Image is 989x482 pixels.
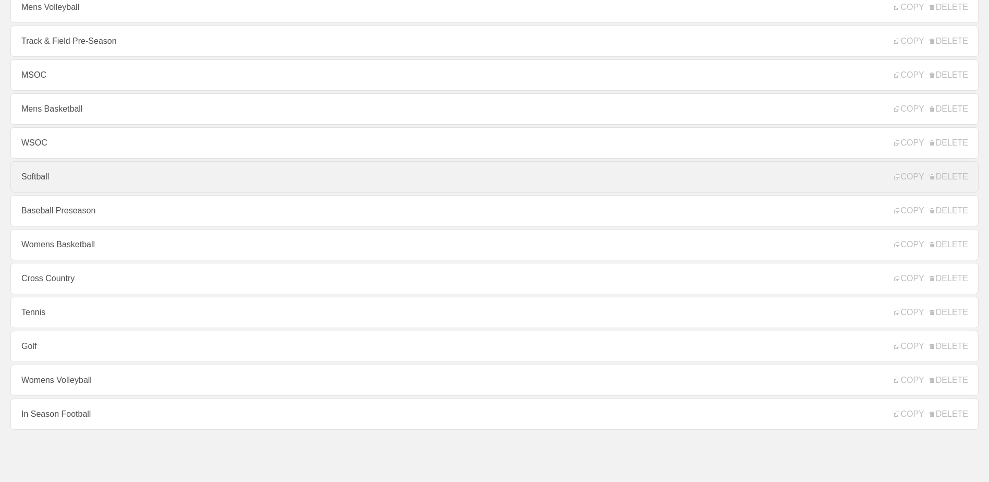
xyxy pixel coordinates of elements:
span: DELETE [930,206,968,215]
iframe: Chat Widget [937,432,989,482]
span: DELETE [930,409,968,419]
a: Mens Basketball [10,93,979,125]
span: COPY [894,3,924,12]
span: DELETE [930,342,968,351]
span: COPY [894,308,924,317]
span: COPY [894,342,924,351]
span: COPY [894,240,924,249]
span: DELETE [930,138,968,148]
a: Track & Field Pre-Season [10,26,979,57]
span: DELETE [930,104,968,114]
a: Cross Country [10,263,979,294]
span: DELETE [930,240,968,249]
span: DELETE [930,37,968,46]
span: COPY [894,104,924,114]
span: COPY [894,376,924,385]
span: DELETE [930,3,968,12]
a: Softball [10,161,979,192]
span: DELETE [930,376,968,385]
a: WSOC [10,127,979,159]
span: COPY [894,172,924,182]
span: DELETE [930,172,968,182]
span: COPY [894,70,924,80]
span: COPY [894,138,924,148]
a: Baseball Preseason [10,195,979,226]
a: Womens Basketball [10,229,979,260]
span: COPY [894,37,924,46]
a: In Season Football [10,399,979,430]
span: COPY [894,274,924,283]
span: COPY [894,206,924,215]
span: DELETE [930,274,968,283]
a: Tennis [10,297,979,328]
span: COPY [894,409,924,419]
a: MSOC [10,59,979,91]
span: DELETE [930,70,968,80]
a: Golf [10,331,979,362]
span: DELETE [930,308,968,317]
a: Womens Volleyball [10,365,979,396]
